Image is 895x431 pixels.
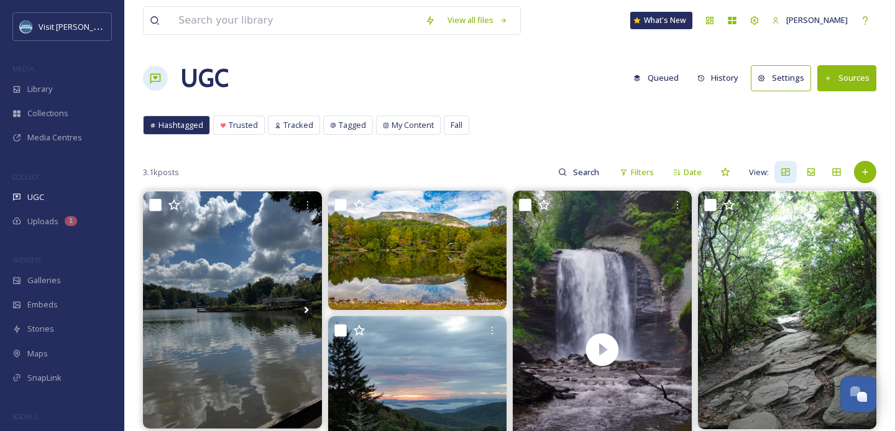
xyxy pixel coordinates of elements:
a: Settings [751,65,817,91]
a: [PERSON_NAME] [766,8,854,32]
input: Search your library [172,7,419,34]
span: Hashtagged [158,119,203,131]
div: 1 [65,216,77,226]
span: Fall [451,119,462,131]
span: SOCIALS [12,412,37,421]
a: History [691,66,751,90]
span: Trusted [229,119,258,131]
span: Galleries [27,274,61,286]
span: Maps [27,348,48,360]
img: “The shape of your mind is new to me.” The Perilous Gard Elizabeth Marie Pope - Rough Ridge Overl... [698,191,877,429]
span: My Content [392,119,434,131]
span: Filters [631,166,654,178]
span: SnapLink [27,372,62,384]
span: Library [27,83,52,95]
a: View all files [441,8,514,32]
span: Date [684,166,702,178]
span: Collections [27,107,68,119]
button: Sources [817,65,876,91]
button: Open Chat [840,376,876,412]
span: MEDIA [12,64,34,73]
span: [PERSON_NAME] [786,14,848,25]
span: View: [749,166,769,178]
span: Embeds [27,299,58,311]
span: UGC [27,191,44,203]
img: Whiteside Mountain as seen from Whiteside Cove Road in Cashiers, NC. #photo #photography #northca... [328,191,507,309]
a: What's New [630,12,692,29]
span: Tracked [283,119,313,131]
span: WIDGETS [12,255,41,265]
img: Beautiful Lake Junaluska #lake #fall #beauty #lakejunaluska #mountains #wnc #nc #waynesville #nat... [143,191,322,429]
span: 3.1k posts [143,166,179,178]
span: Stories [27,323,54,335]
span: Tagged [339,119,366,131]
input: Search [567,160,607,184]
img: images.png [20,20,32,33]
button: Queued [627,66,685,90]
span: Visit [PERSON_NAME] [39,20,117,32]
button: Settings [751,65,811,91]
span: COLLECT [12,172,39,181]
span: Uploads [27,215,58,227]
a: UGC [180,60,229,97]
button: History [691,66,745,90]
span: Media Centres [27,132,82,143]
a: Queued [627,66,691,90]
